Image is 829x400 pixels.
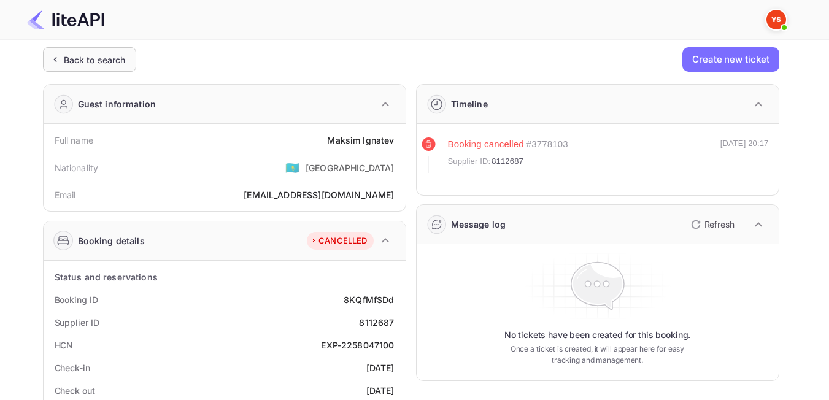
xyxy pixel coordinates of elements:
button: Create new ticket [682,47,779,72]
div: Back to search [64,53,126,66]
div: [DATE] [366,361,395,374]
div: Full name [55,134,93,147]
div: [EMAIL_ADDRESS][DOMAIN_NAME] [244,188,394,201]
div: EXP-2258047100 [321,339,394,352]
div: Check out [55,384,95,397]
span: Supplier ID: [448,155,491,167]
img: Yandex Support [766,10,786,29]
div: 8KQfMfSDd [344,293,394,306]
div: Status and reservations [55,271,158,283]
div: Nationality [55,161,99,174]
div: Check-in [55,361,90,374]
div: Timeline [451,98,488,110]
p: Refresh [704,218,735,231]
div: Guest information [78,98,156,110]
div: [GEOGRAPHIC_DATA] [306,161,395,174]
div: Booking cancelled [448,137,524,152]
div: [DATE] [366,384,395,397]
span: United States [285,156,299,179]
p: Once a ticket is created, it will appear here for easy tracking and management. [501,344,695,366]
div: Booking ID [55,293,98,306]
p: No tickets have been created for this booking. [504,329,691,341]
div: [DATE] 20:17 [720,137,769,173]
div: 8112687 [359,316,394,329]
div: Message log [451,218,506,231]
div: # 3778103 [526,137,568,152]
div: CANCELLED [310,235,367,247]
span: 8112687 [492,155,523,167]
div: Maksim Ignatev [327,134,394,147]
img: LiteAPI Logo [27,10,104,29]
div: Email [55,188,76,201]
button: Refresh [684,215,739,234]
div: Booking details [78,234,145,247]
div: Supplier ID [55,316,99,329]
div: HCN [55,339,74,352]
